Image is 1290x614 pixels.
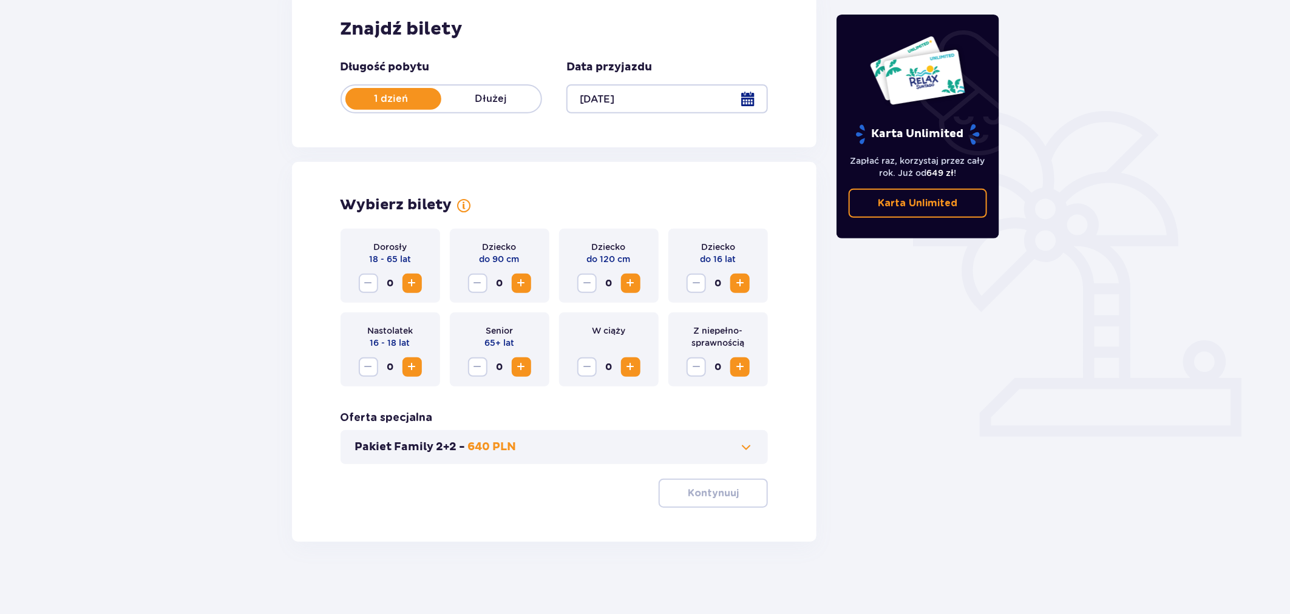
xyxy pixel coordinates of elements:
h2: Wybierz bilety [341,196,452,214]
p: Data przyjazdu [566,60,653,75]
p: Dłużej [441,92,541,106]
button: Kontynuuj [659,479,768,508]
button: Zwiększ [512,274,531,293]
button: Zwiększ [402,357,422,377]
h3: Oferta specjalna [341,411,433,425]
button: Zwiększ [621,357,640,377]
button: Zwiększ [512,357,531,377]
p: W ciąży [592,325,625,337]
p: 65+ lat [484,337,514,349]
button: Zwiększ [730,357,750,377]
span: 0 [599,357,619,377]
p: Dziecko [483,241,517,253]
span: 0 [490,357,509,377]
p: Długość pobytu [341,60,430,75]
p: Senior [486,325,513,337]
button: Zmniejsz [577,274,597,293]
button: Zmniejsz [687,274,706,293]
p: Z niepełno­sprawnością [678,325,758,349]
button: Zmniejsz [468,357,487,377]
p: 16 - 18 lat [370,337,410,349]
span: 0 [708,274,728,293]
button: Zmniejsz [468,274,487,293]
span: 0 [381,274,400,293]
button: Zmniejsz [359,274,378,293]
p: Karta Unlimited [855,124,981,145]
h2: Znajdź bilety [341,18,769,41]
p: do 90 cm [480,253,520,265]
span: 0 [708,357,728,377]
img: Dwie karty całoroczne do Suntago z napisem 'UNLIMITED RELAX', na białym tle z tropikalnymi liśćmi... [869,35,966,106]
button: Pakiet Family 2+2 -640 PLN [355,440,754,454]
p: do 16 lat [700,253,736,265]
p: Zapłać raz, korzystaj przez cały rok. Już od ! [849,155,987,179]
button: Zmniejsz [687,357,706,377]
button: Zmniejsz [577,357,597,377]
p: Nastolatek [367,325,413,337]
p: Dziecko [701,241,735,253]
p: Dziecko [592,241,626,253]
button: Zwiększ [402,274,422,293]
button: Zwiększ [621,274,640,293]
p: 1 dzień [342,92,441,106]
p: 18 - 65 lat [369,253,411,265]
a: Karta Unlimited [849,189,987,218]
p: Karta Unlimited [878,197,957,210]
p: Kontynuuj [688,487,739,500]
span: 0 [490,274,509,293]
p: 640 PLN [468,440,517,454]
span: 649 zł [926,168,954,178]
p: Dorosły [373,241,407,253]
button: Zwiększ [730,274,750,293]
span: 0 [381,357,400,377]
p: Pakiet Family 2+2 - [355,440,466,454]
p: do 120 cm [587,253,631,265]
button: Zmniejsz [359,357,378,377]
span: 0 [599,274,619,293]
